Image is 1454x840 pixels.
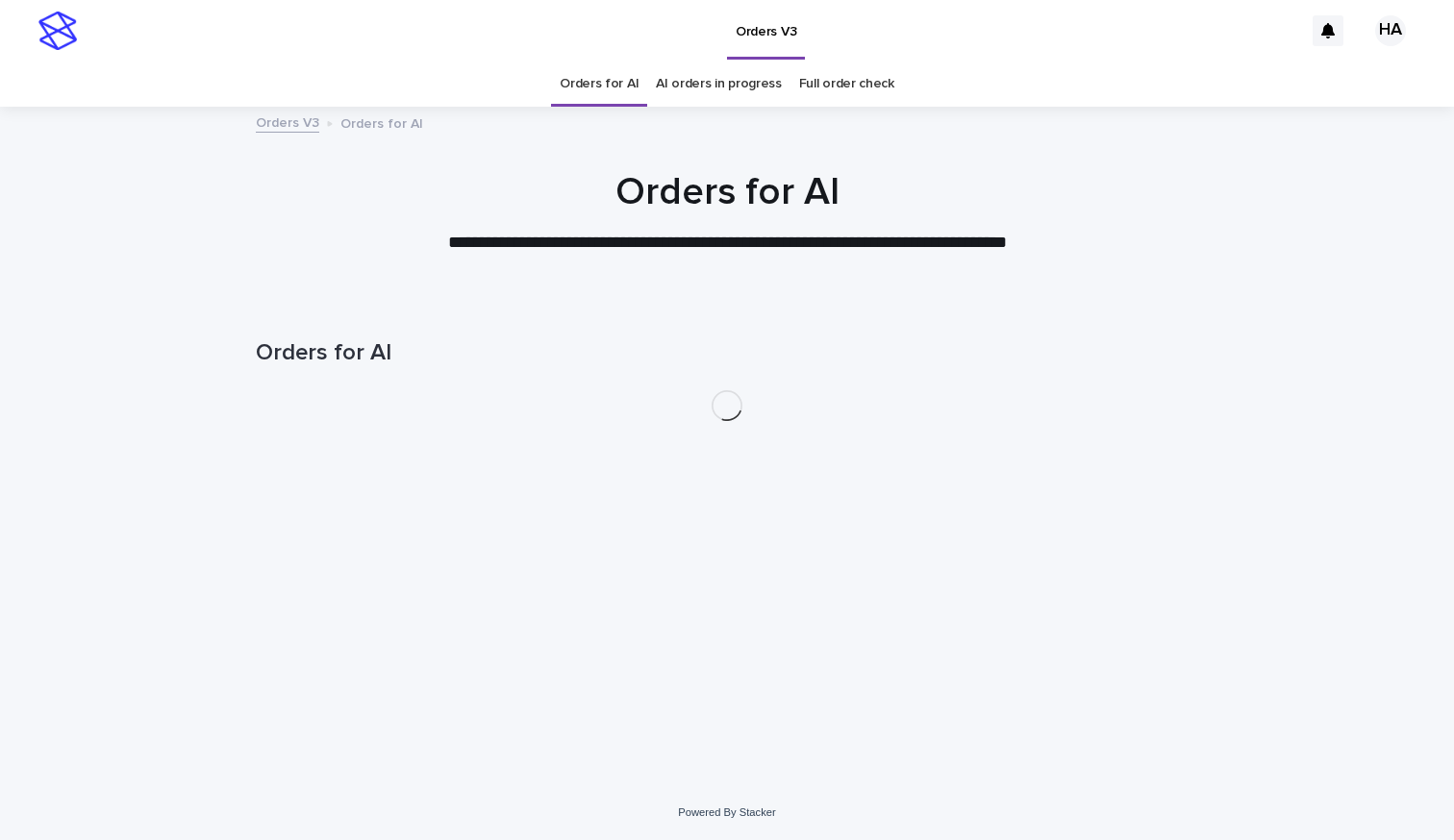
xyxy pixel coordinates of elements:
a: Orders V3 [256,111,319,133]
a: Orders for AI [560,62,639,107]
img: stacker-logo-s-only.png [38,12,77,50]
p: Orders for AI [340,111,423,133]
h1: Orders for AI [256,169,1198,215]
a: AI orders in progress [656,62,782,107]
a: Powered By Stacker [678,806,775,818]
h1: Orders for AI [256,339,1198,367]
a: Full order check [799,62,894,107]
div: HA [1375,15,1406,46]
